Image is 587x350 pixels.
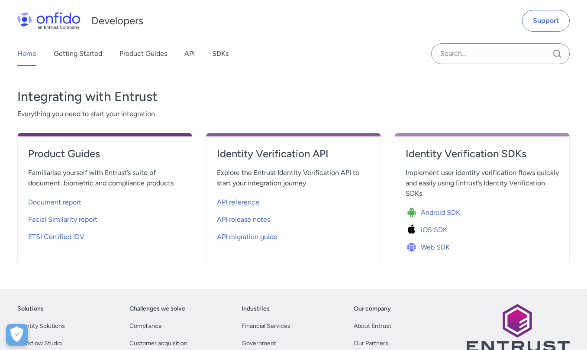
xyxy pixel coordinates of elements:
[184,42,195,66] a: API
[217,147,370,168] a: Identity Verification API
[28,232,84,242] span: ETSI Certified IDV
[129,321,162,331] a: Compliance
[406,224,421,236] img: Icon iOS SDK
[91,14,143,28] h1: Developers
[406,220,559,237] a: Icon iOS SDKiOS SDK
[522,10,570,32] a: Support
[17,338,62,349] a: Workflow Studio
[406,207,421,219] img: Icon Android SDK
[354,304,391,314] a: Our company
[242,321,290,331] a: Financial Services
[421,207,460,218] span: Android SDK
[119,42,167,66] a: Product Guides
[242,304,270,314] a: Industries
[6,324,28,346] div: Cookie Preferences
[217,147,370,161] h4: Identity Verification API
[406,202,559,220] a: Icon Android SDKAndroid SDK
[17,88,570,105] h3: Integrating with Entrust
[28,147,181,168] a: Product Guides
[217,168,370,188] span: Explore the Entrust Identity Verification API to start your integration journey
[129,338,187,349] a: Customer acquisition
[17,109,570,119] span: Everything you need to start your integration
[354,338,388,349] a: Our Partners
[217,232,277,242] span: API migration guide
[28,168,181,188] span: Familiarise yourself with Entrust’s suite of document, biometric and compliance products
[212,42,229,66] a: SDKs
[354,321,391,331] a: About Entrust
[28,192,181,209] a: Document report
[406,237,559,254] a: Icon Web SDKWeb SDK
[406,241,421,253] img: Icon Web SDK
[406,147,559,168] a: Identity Verification SDKs
[28,209,181,227] a: Facial Similarity report
[406,168,559,199] span: Implement user identity verification flows quickly and easily using Entrust’s Identity Verificati...
[6,324,28,346] button: Open Preferences
[28,227,181,244] a: ETSI Certified IDV
[28,197,81,207] span: Document report
[129,304,185,314] a: Challenges we solve
[17,304,44,314] a: Solutions
[217,214,270,225] span: API release notes
[421,242,450,253] span: Web SDK
[217,197,259,207] span: API reference
[431,43,570,64] input: Onfido search input field
[28,214,97,225] span: Facial Similarity report
[28,147,181,161] h4: Product Guides
[17,321,65,331] a: Identity Solutions
[217,227,370,244] a: API migration guide
[217,192,370,209] a: API reference
[242,338,276,349] a: Government
[421,225,447,235] span: iOS SDK
[406,147,559,161] h4: Identity Verification SDKs
[54,42,102,66] a: Getting Started
[17,12,81,29] img: Onfido Logo
[17,42,36,66] a: Home
[217,209,370,227] a: API release notes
